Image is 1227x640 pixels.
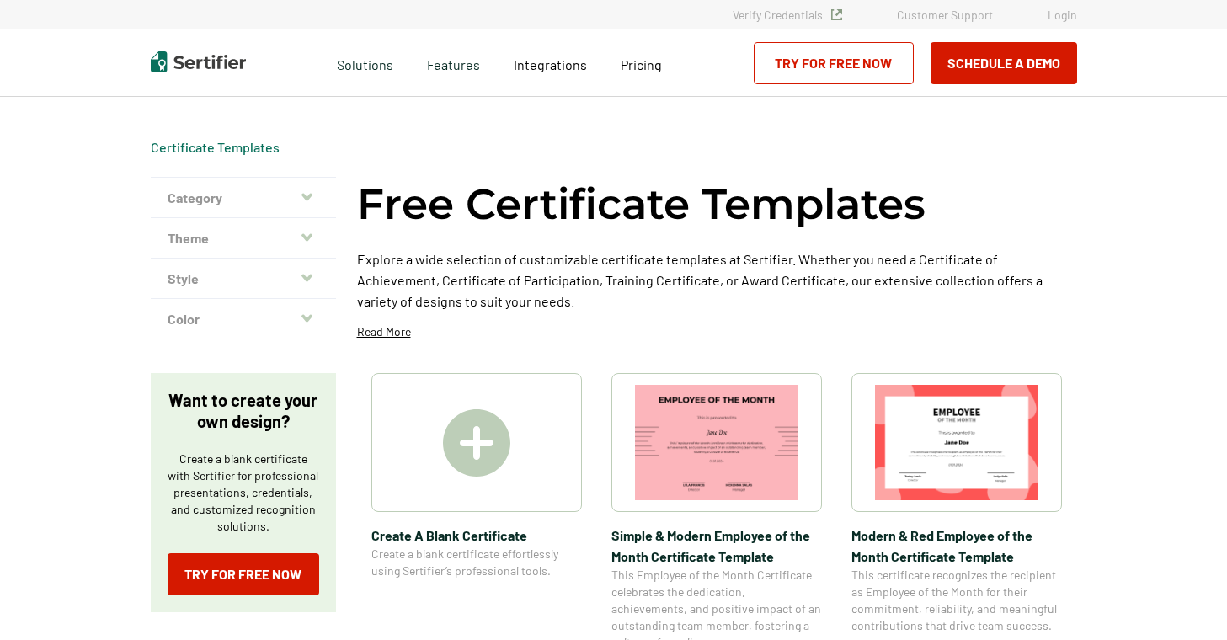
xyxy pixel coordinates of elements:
[621,52,662,73] a: Pricing
[357,248,1077,312] p: Explore a wide selection of customizable certificate templates at Sertifier. Whether you need a C...
[427,52,480,73] span: Features
[733,8,842,22] a: Verify Credentials
[754,42,914,84] a: Try for Free Now
[151,139,280,156] div: Breadcrumb
[151,139,280,156] span: Certificate Templates
[851,525,1062,567] span: Modern & Red Employee of the Month Certificate Template
[371,546,582,579] span: Create a blank certificate effortlessly using Sertifier’s professional tools.
[168,451,319,535] p: Create a blank certificate with Sertifier for professional presentations, credentials, and custom...
[831,9,842,20] img: Verified
[151,139,280,155] a: Certificate Templates
[1048,8,1077,22] a: Login
[151,299,336,339] button: Color
[443,409,510,477] img: Create A Blank Certificate
[151,51,246,72] img: Sertifier | Digital Credentialing Platform
[875,385,1038,500] img: Modern & Red Employee of the Month Certificate Template
[635,385,798,500] img: Simple & Modern Employee of the Month Certificate Template
[514,56,587,72] span: Integrations
[897,8,993,22] a: Customer Support
[371,525,582,546] span: Create A Blank Certificate
[851,567,1062,634] span: This certificate recognizes the recipient as Employee of the Month for their commitment, reliabil...
[151,259,336,299] button: Style
[168,390,319,432] p: Want to create your own design?
[151,178,336,218] button: Category
[168,553,319,595] a: Try for Free Now
[357,323,411,340] p: Read More
[337,52,393,73] span: Solutions
[357,177,926,232] h1: Free Certificate Templates
[621,56,662,72] span: Pricing
[514,52,587,73] a: Integrations
[151,218,336,259] button: Theme
[611,525,822,567] span: Simple & Modern Employee of the Month Certificate Template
